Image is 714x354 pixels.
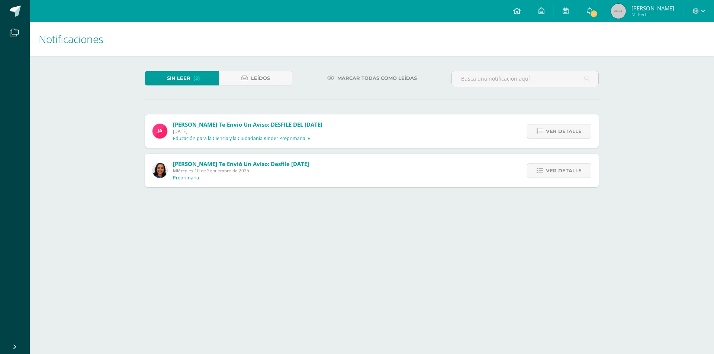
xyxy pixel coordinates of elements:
[546,124,582,138] span: Ver detalle
[145,71,219,85] a: Sin leer(2)
[590,10,598,18] span: 1
[193,71,200,85] span: (2)
[631,11,674,17] span: Mi Perfil
[152,124,167,139] img: 3371138761041f4aab1274f6ad2dc297.png
[546,164,582,178] span: Ver detalle
[251,71,270,85] span: Leídos
[173,175,199,181] p: Preprimaria
[631,4,674,12] span: [PERSON_NAME]
[611,4,626,19] img: 45x45
[173,136,312,142] p: Educación para la Ciencia y la Ciudadanía Kinder Preprimaria 'B'
[318,71,426,85] a: Marcar todas como leídas
[219,71,292,85] a: Leídos
[173,128,322,134] span: [DATE]
[152,163,167,178] img: 753ad19454036f687a336743bc38a894.png
[167,71,190,85] span: Sin leer
[173,160,309,168] span: [PERSON_NAME] te envió un aviso: Desfile [DATE]
[452,71,598,86] input: Busca una notificación aquí
[173,168,309,174] span: Miércoles 10 de Septiembre de 2025
[337,71,417,85] span: Marcar todas como leídas
[173,121,322,128] span: [PERSON_NAME] te envió un aviso: DESFILE DEL [DATE]
[39,32,103,46] span: Notificaciones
